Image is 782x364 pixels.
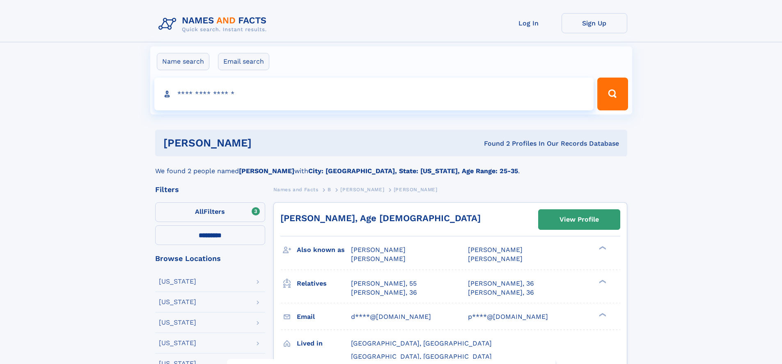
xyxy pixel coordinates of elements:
[280,213,481,223] a: [PERSON_NAME], Age [DEMOGRAPHIC_DATA]
[468,246,523,254] span: [PERSON_NAME]
[351,339,492,347] span: [GEOGRAPHIC_DATA], [GEOGRAPHIC_DATA]
[597,312,607,317] div: ❯
[351,288,417,297] a: [PERSON_NAME], 36
[351,246,406,254] span: [PERSON_NAME]
[273,184,319,195] a: Names and Facts
[394,187,438,192] span: [PERSON_NAME]
[159,319,196,326] div: [US_STATE]
[351,255,406,263] span: [PERSON_NAME]
[560,210,599,229] div: View Profile
[328,187,331,192] span: B
[218,53,269,70] label: Email search
[157,53,209,70] label: Name search
[597,78,628,110] button: Search Button
[597,245,607,251] div: ❯
[468,279,534,288] a: [PERSON_NAME], 36
[239,167,294,175] b: [PERSON_NAME]
[297,337,351,350] h3: Lived in
[155,186,265,193] div: Filters
[297,310,351,324] h3: Email
[351,279,417,288] a: [PERSON_NAME], 55
[155,255,265,262] div: Browse Locations
[351,353,492,360] span: [GEOGRAPHIC_DATA], [GEOGRAPHIC_DATA]
[340,187,384,192] span: [PERSON_NAME]
[297,277,351,291] h3: Relatives
[154,78,594,110] input: search input
[539,210,620,229] a: View Profile
[155,202,265,222] label: Filters
[159,299,196,305] div: [US_STATE]
[297,243,351,257] h3: Also known as
[159,340,196,346] div: [US_STATE]
[155,156,627,176] div: We found 2 people named with .
[496,13,562,33] a: Log In
[468,255,523,263] span: [PERSON_NAME]
[163,138,368,148] h1: [PERSON_NAME]
[328,184,331,195] a: B
[597,279,607,284] div: ❯
[340,184,384,195] a: [PERSON_NAME]
[159,278,196,285] div: [US_STATE]
[368,139,619,148] div: Found 2 Profiles In Our Records Database
[195,208,204,215] span: All
[468,288,534,297] a: [PERSON_NAME], 36
[308,167,518,175] b: City: [GEOGRAPHIC_DATA], State: [US_STATE], Age Range: 25-35
[155,13,273,35] img: Logo Names and Facts
[562,13,627,33] a: Sign Up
